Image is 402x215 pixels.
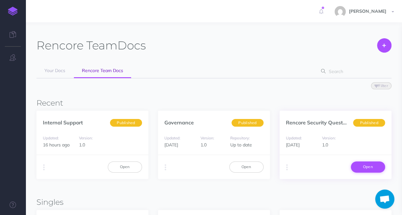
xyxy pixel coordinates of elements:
[36,99,391,107] h3: Recent
[286,136,302,140] small: Updated:
[201,142,207,148] span: 1.0
[286,142,300,148] span: [DATE]
[201,136,214,140] small: Version:
[164,119,194,126] a: Governance
[44,68,65,73] span: Your Docs
[286,119,347,126] a: Rencore Security Quest...
[79,136,93,140] small: Version:
[36,38,146,53] h1: Docs
[322,142,328,148] span: 1.0
[335,6,346,17] img: eb99cf192d65cc984a4b1d899df0479b.jpg
[230,136,250,140] small: Repository:
[43,142,70,148] span: 16 hours ago
[36,38,117,52] span: Rencore Team
[371,82,391,89] button: Filter
[79,142,85,148] span: 1.0
[327,66,381,77] input: Search
[43,136,59,140] small: Updated:
[36,198,391,206] h3: Singles
[165,163,166,172] i: More actions
[229,161,264,172] a: Open
[375,189,394,209] div: Open chat
[164,142,178,148] span: [DATE]
[82,68,123,73] span: Rencore Team Docs
[43,163,45,172] i: More actions
[8,7,18,16] img: logo-mark.svg
[108,161,142,172] a: Open
[346,8,390,14] span: [PERSON_NAME]
[36,64,73,78] a: Your Docs
[164,136,180,140] small: Updated:
[322,136,336,140] small: Version:
[230,142,252,148] span: Up to date
[351,161,385,172] a: Open
[286,163,288,172] i: More actions
[43,119,83,126] a: Internal Support
[74,64,131,78] a: Rencore Team Docs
